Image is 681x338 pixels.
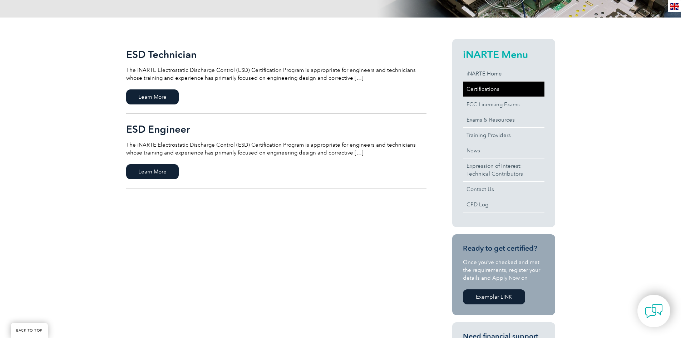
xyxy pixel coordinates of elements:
span: Learn More [126,164,179,179]
a: ESD Engineer The iNARTE Electrostatic Discharge Control (ESD) Certification Program is appropriat... [126,114,426,188]
h2: ESD Engineer [126,123,426,135]
h3: Ready to get certified? [463,244,544,253]
h2: ESD Technician [126,49,426,60]
a: News [463,143,544,158]
a: Expression of Interest:Technical Contributors [463,158,544,181]
a: Training Providers [463,128,544,143]
img: en [670,3,679,10]
a: iNARTE Home [463,66,544,81]
img: contact-chat.png [645,302,663,320]
a: BACK TO TOP [11,323,48,338]
a: Exemplar LINK [463,289,525,304]
h2: iNARTE Menu [463,49,544,60]
a: CPD Log [463,197,544,212]
a: FCC Licensing Exams [463,97,544,112]
a: Contact Us [463,182,544,197]
a: Certifications [463,82,544,97]
p: Once you’ve checked and met the requirements, register your details and Apply Now on [463,258,544,282]
span: Learn More [126,89,179,104]
p: The iNARTE Electrostatic Discharge Control (ESD) Certification Program is appropriate for enginee... [126,66,426,82]
p: The iNARTE Electrostatic Discharge Control (ESD) Certification Program is appropriate for enginee... [126,141,426,157]
a: Exams & Resources [463,112,544,127]
a: ESD Technician The iNARTE Electrostatic Discharge Control (ESD) Certification Program is appropri... [126,39,426,114]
